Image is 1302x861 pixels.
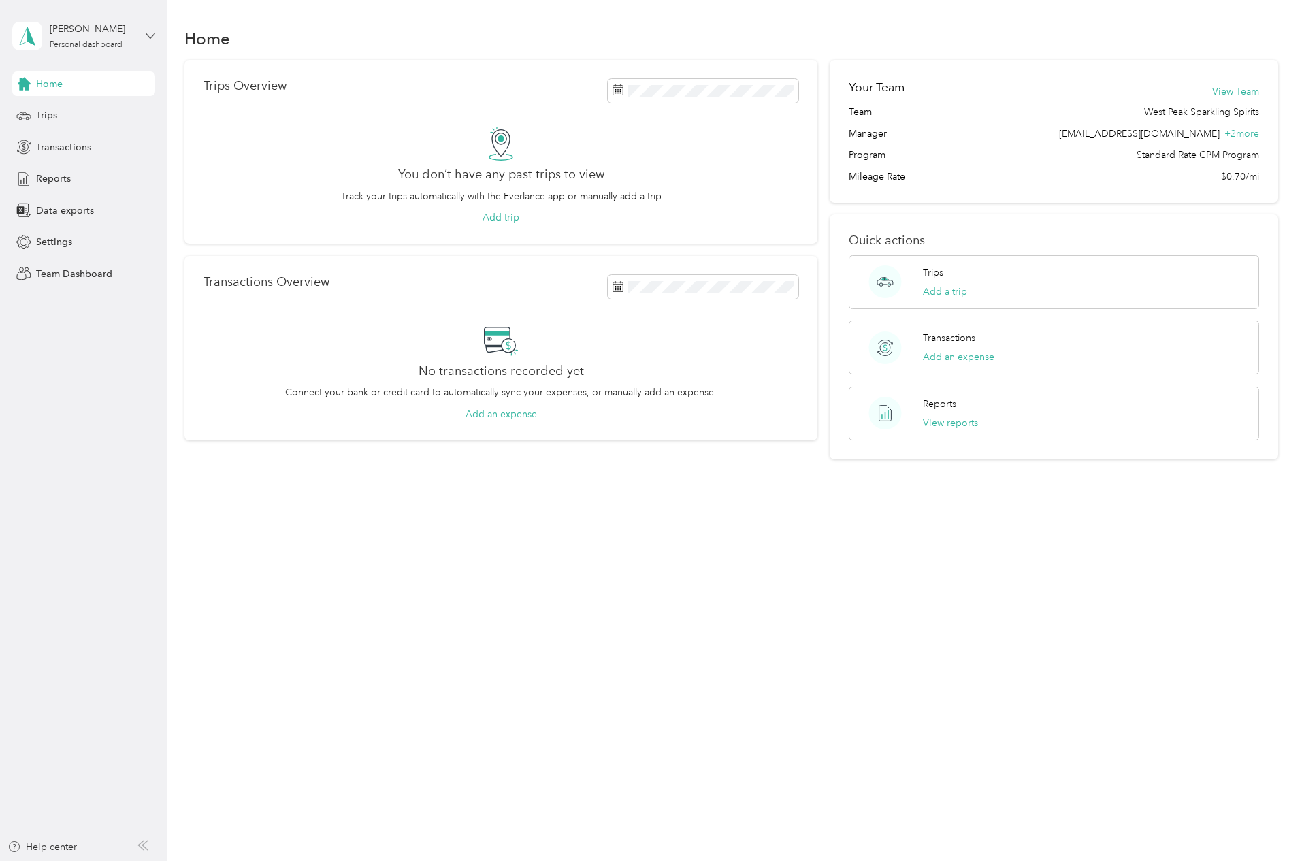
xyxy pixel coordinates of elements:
[923,265,943,280] p: Trips
[204,275,329,289] p: Transactions Overview
[50,41,123,49] div: Personal dashboard
[483,210,519,225] button: Add trip
[1226,785,1302,861] iframe: Everlance-gr Chat Button Frame
[204,79,287,93] p: Trips Overview
[849,148,885,162] span: Program
[466,407,537,421] button: Add an expense
[419,364,584,378] h2: No transactions recorded yet
[849,105,872,119] span: Team
[849,169,905,184] span: Mileage Rate
[398,167,604,182] h2: You don’t have any past trips to view
[1059,128,1220,140] span: [EMAIL_ADDRESS][DOMAIN_NAME]
[923,350,994,364] button: Add an expense
[7,840,77,854] button: Help center
[849,233,1260,248] p: Quick actions
[285,385,717,400] p: Connect your bank or credit card to automatically sync your expenses, or manually add an expense.
[923,331,975,345] p: Transactions
[36,235,72,249] span: Settings
[849,127,887,141] span: Manager
[923,397,956,411] p: Reports
[341,189,662,204] p: Track your trips automatically with the Everlance app or manually add a trip
[1144,105,1259,119] span: West Peak Sparkling Spirits
[36,172,71,186] span: Reports
[1137,148,1259,162] span: Standard Rate CPM Program
[849,79,905,96] h2: Your Team
[1224,128,1259,140] span: + 2 more
[1221,169,1259,184] span: $0.70/mi
[1212,84,1259,99] button: View Team
[184,31,230,46] h1: Home
[923,285,967,299] button: Add a trip
[36,140,91,155] span: Transactions
[36,204,94,218] span: Data exports
[36,108,57,123] span: Trips
[923,416,978,430] button: View reports
[36,267,112,281] span: Team Dashboard
[36,77,63,91] span: Home
[50,22,135,36] div: [PERSON_NAME]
